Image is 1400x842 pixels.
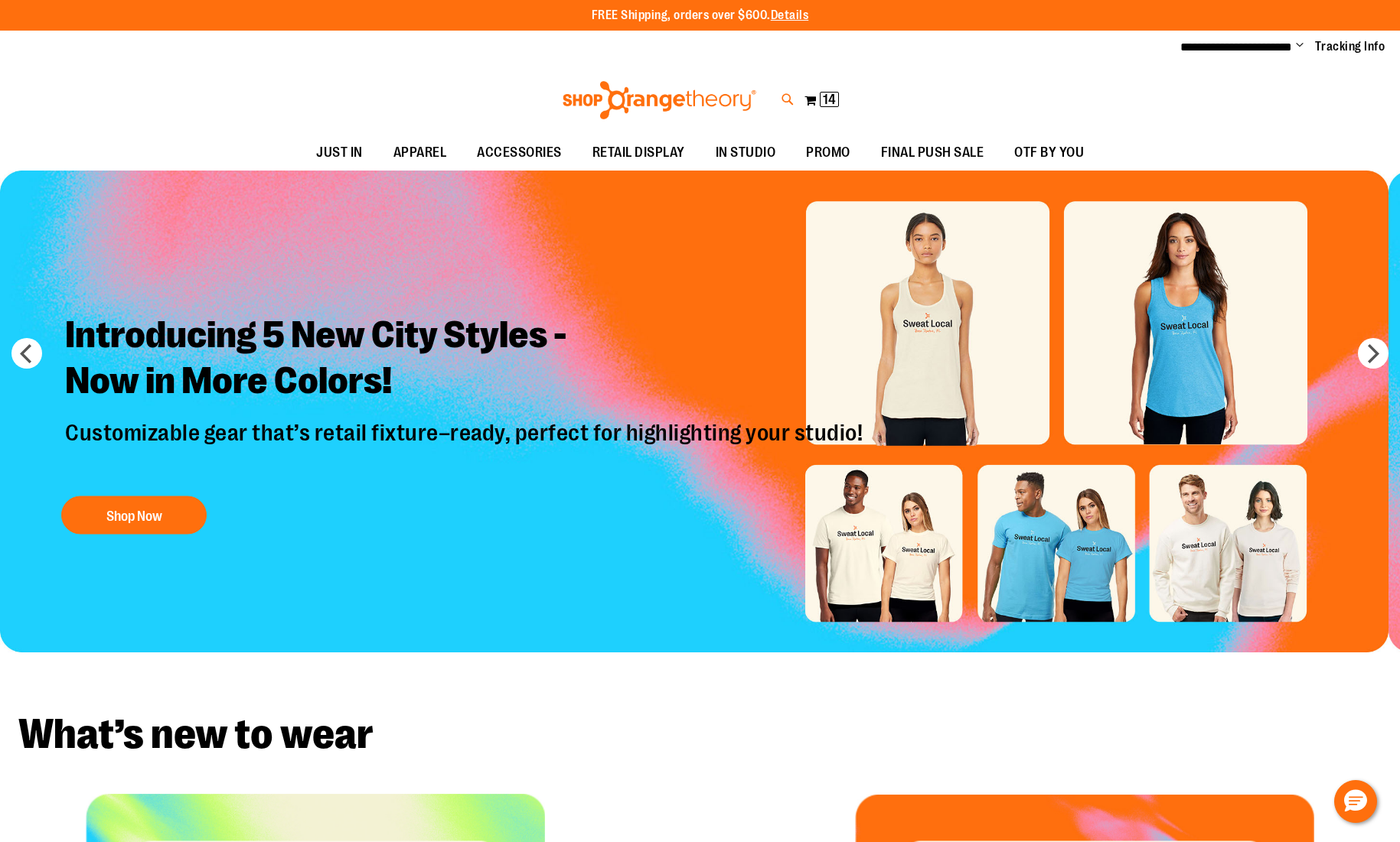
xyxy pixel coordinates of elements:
[716,135,776,170] span: IN STUDIO
[477,135,562,170] span: ACCESSORIES
[771,8,809,22] a: Details
[54,418,878,480] p: Customizable gear that’s retail fixture–ready, perfect for highlighting your studio!
[1334,780,1377,823] button: Hello, have a question? Let’s chat.
[866,135,1000,171] a: FINAL PUSH SALE
[1296,39,1304,54] button: Account menu
[560,81,759,119] img: Shop Orangetheory
[1315,38,1385,55] a: Tracking Info
[592,7,809,24] p: FREE Shipping, orders over $600.
[378,135,462,171] a: APPAREL
[54,300,878,541] a: Introducing 5 New City Styles -Now in More Colors! Customizable gear that’s retail fixture–ready,...
[577,135,700,171] a: RETAIL DISPLAY
[18,714,1382,756] h2: What’s new to wear
[881,135,984,170] span: FINAL PUSH SALE
[462,135,577,171] a: ACCESSORIES
[700,135,791,171] a: IN STUDIO
[823,92,836,107] span: 14
[1014,135,1084,170] span: OTF BY YOU
[11,338,42,369] button: prev
[54,300,878,418] h2: Introducing 5 New City Styles - Now in More Colors!
[301,135,378,171] a: JUST IN
[393,135,447,170] span: APPAREL
[1358,338,1389,369] button: next
[791,135,866,171] a: PROMO
[999,135,1099,171] a: OTF BY YOU
[61,496,207,534] button: Shop Now
[592,135,685,170] span: RETAIL DISPLAY
[806,135,850,170] span: PROMO
[316,135,363,170] span: JUST IN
